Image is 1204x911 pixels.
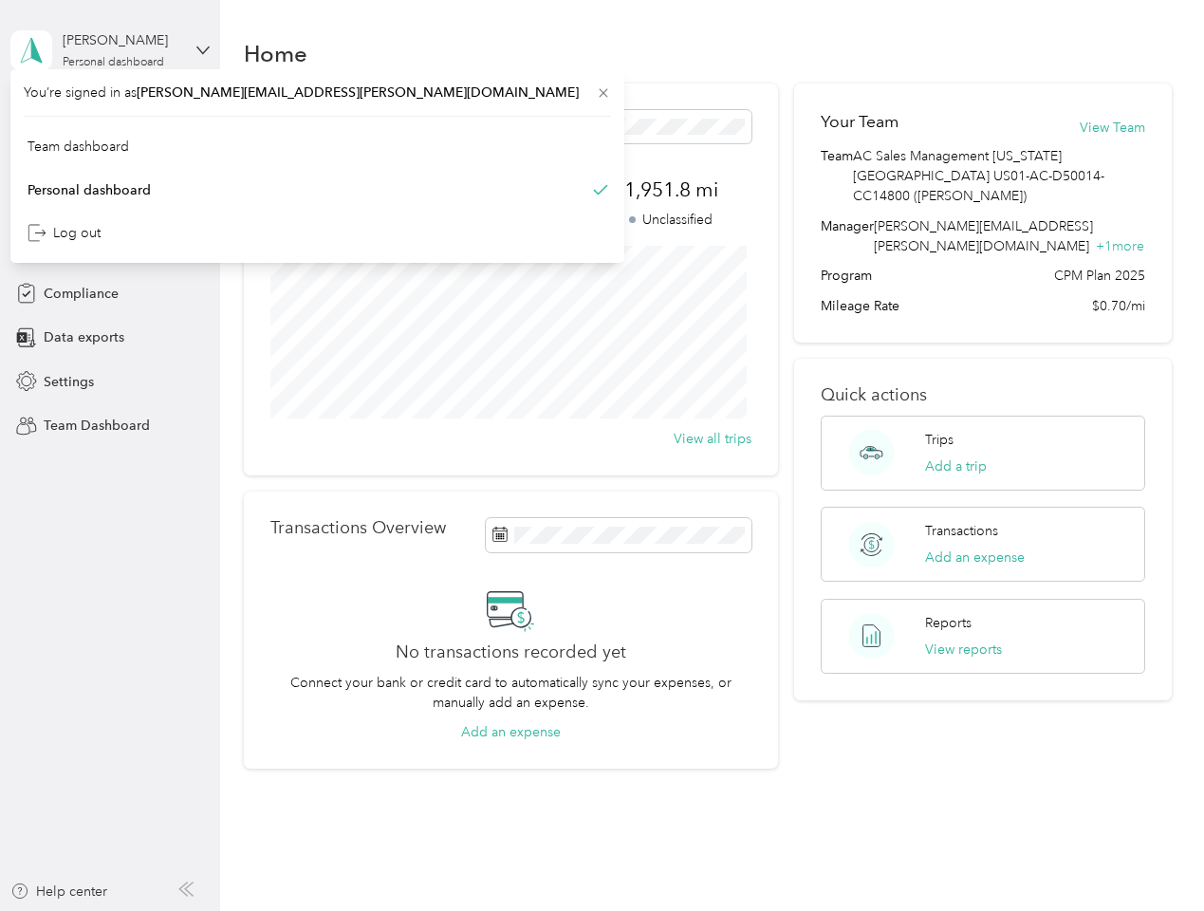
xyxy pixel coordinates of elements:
[821,146,853,206] span: Team
[461,722,561,742] button: Add an expense
[24,83,611,102] span: You’re signed in as
[28,179,151,199] div: Personal dashboard
[821,110,898,134] h2: Your Team
[10,882,107,902] button: Help center
[925,430,954,450] p: Trips
[874,218,1093,254] span: [PERSON_NAME][EMAIL_ADDRESS][PERSON_NAME][DOMAIN_NAME]
[44,416,150,436] span: Team Dashboard
[1092,296,1145,316] span: $0.70/mi
[1080,118,1145,138] button: View Team
[591,177,751,203] span: 1,951.8 mi
[925,521,998,541] p: Transactions
[28,137,129,157] div: Team dashboard
[674,429,751,449] button: View all trips
[821,385,1144,405] p: Quick actions
[396,642,626,662] h2: No transactions recorded yet
[244,44,307,64] h1: Home
[270,518,446,538] p: Transactions Overview
[821,216,874,256] span: Manager
[63,57,164,68] div: Personal dashboard
[44,284,119,304] span: Compliance
[1054,266,1145,286] span: CPM Plan 2025
[1098,805,1204,911] iframe: Everlance-gr Chat Button Frame
[821,296,899,316] span: Mileage Rate
[44,327,124,347] span: Data exports
[137,84,579,101] span: [PERSON_NAME][EMAIL_ADDRESS][PERSON_NAME][DOMAIN_NAME]
[63,30,181,50] div: [PERSON_NAME]
[1096,238,1144,254] span: + 1 more
[925,613,972,633] p: Reports
[591,210,751,230] p: Unclassified
[821,266,872,286] span: Program
[44,372,94,392] span: Settings
[925,640,1002,660] button: View reports
[28,223,101,243] div: Log out
[925,456,987,476] button: Add a trip
[925,548,1025,567] button: Add an expense
[270,673,751,713] p: Connect your bank or credit card to automatically sync your expenses, or manually add an expense.
[853,146,1144,206] span: AC Sales Management [US_STATE][GEOGRAPHIC_DATA] US01-AC-D50014-CC14800 ([PERSON_NAME])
